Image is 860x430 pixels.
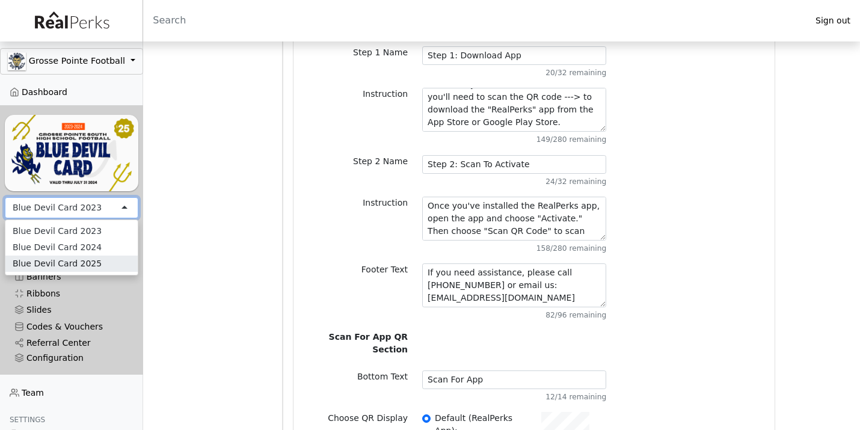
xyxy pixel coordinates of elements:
div: Configuration [14,353,129,363]
label: Step 1 Name [353,46,408,59]
label: Instruction [363,197,408,209]
img: real_perks_logo-01.svg [28,7,115,34]
div: 20/32 remaining [422,67,606,78]
textarea: Once you've installed the RealPerks app, open the app and choose "Activate." Then choose "Scan QR... [422,197,606,241]
div: Blue Devil Card 2023 [13,201,102,214]
a: Referral Center [5,335,138,351]
span: Settings [10,416,45,424]
div: 158/280 remaining [422,243,606,254]
div: 24/32 remaining [422,176,606,187]
input: Search [143,6,806,35]
img: YNIl3DAlDelxGQFo2L2ARBV2s5QDnXUOFwQF9zvk.png [5,115,138,191]
div: 82/96 remaining [422,310,606,321]
div: 149/280 remaining [422,134,606,145]
label: Instruction [363,88,408,100]
a: Codes & Vouchers [5,318,138,334]
div: Blue Devil Card 2025 [5,256,138,272]
div: 12/14 remaining [422,392,606,402]
label: Footer Text [361,263,408,276]
label: Bottom Text [357,370,408,383]
img: GAa1zriJJmkmu1qRtUwg8x1nQwzlKm3DoqW9UgYl.jpg [8,52,26,70]
a: Slides [5,302,138,318]
div: Blue Devil Card 2023 [5,223,138,239]
textarea: To access your Virtual Blue Devil Card, you'll need to scan the QR code ---> to download the "Rea... [422,88,606,132]
label: Choose QR Display [328,412,408,425]
textarea: If you need assistance, please call [PHONE_NUMBER] or email us: [EMAIL_ADDRESS][DOMAIN_NAME] [422,263,606,307]
label: Step 2 Name [353,155,408,168]
a: Ribbons [5,286,138,302]
a: Sign out [806,13,860,29]
label: Scan For App QR Section [303,331,408,356]
a: Banners [5,269,138,285]
div: Blue Devil Card 2024 [5,239,138,256]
